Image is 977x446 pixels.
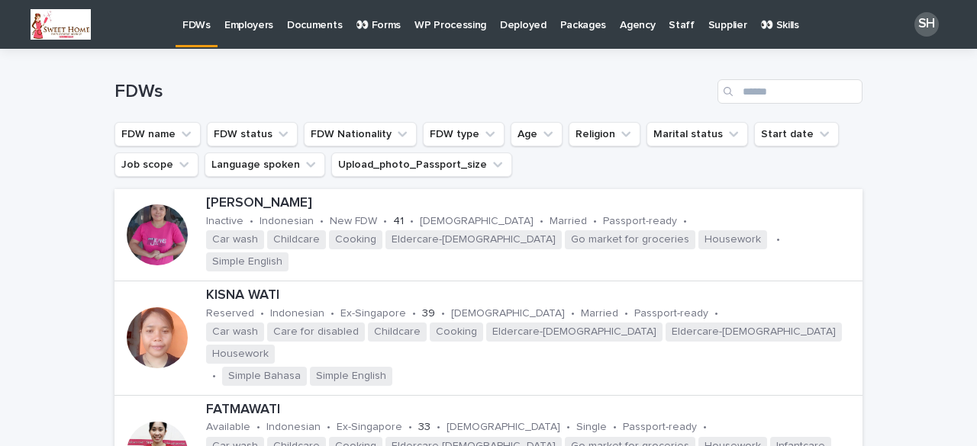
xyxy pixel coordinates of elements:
p: Passport-ready [603,215,677,228]
p: • [331,307,334,320]
input: Search [717,79,863,104]
p: Married [581,307,618,320]
p: • [327,421,331,434]
p: [PERSON_NAME] [206,195,856,212]
span: Car wash [206,230,264,249]
p: • [566,421,570,434]
p: FATMAWATI [206,402,856,419]
p: Ex-Singapore [337,421,402,434]
span: Care for disabled [267,322,365,342]
span: Car wash [206,322,264,342]
span: Eldercare-[DEMOGRAPHIC_DATA] [385,230,562,249]
p: • [776,233,780,246]
p: 33 [418,421,430,434]
p: • [256,421,260,434]
span: Simple Bahasa [222,367,307,386]
p: Indonesian [260,215,314,228]
span: Childcare [267,230,326,249]
p: • [571,307,575,320]
button: Religion [569,122,640,146]
p: • [408,421,412,434]
p: Indonesian [270,307,324,320]
p: Passport-ready [623,421,697,434]
button: FDW name [114,122,201,146]
p: • [260,307,264,320]
p: • [250,215,253,228]
p: • [412,307,416,320]
p: • [683,215,687,228]
button: Language spoken [205,152,325,177]
p: [DEMOGRAPHIC_DATA] [451,307,565,320]
a: [PERSON_NAME]Inactive•Indonesian•New FDW•41•[DEMOGRAPHIC_DATA]•Married•Passport-ready•Car washChi... [114,189,863,281]
p: Indonesian [266,421,321,434]
p: 41 [393,215,404,228]
span: Go market for groceries [565,230,695,249]
p: • [540,215,543,228]
p: Married [550,215,587,228]
p: 39 [422,307,435,320]
p: Ex-Singapore [340,307,406,320]
button: FDW status [207,122,298,146]
button: Marital status [646,122,748,146]
span: Cooking [430,322,483,342]
button: Job scope [114,152,198,177]
span: Childcare [368,322,427,342]
span: Simple English [310,367,392,386]
p: • [624,307,628,320]
p: • [410,215,414,228]
span: Housework [698,230,767,249]
p: • [714,307,718,320]
p: Reserved [206,307,254,320]
span: Housework [206,345,275,364]
p: [DEMOGRAPHIC_DATA] [447,421,560,434]
div: SH [914,12,939,37]
p: • [613,421,617,434]
img: Aizv3ynXGKgzFp6Oa_4E5YoQlrQb3wavfMe1iHIYfKI [31,9,91,40]
p: Available [206,421,250,434]
p: Passport-ready [634,307,708,320]
span: Simple English [206,252,289,271]
p: • [703,421,707,434]
p: • [212,370,216,383]
p: • [437,421,440,434]
h1: FDWs [114,81,711,103]
button: FDW Nationality [304,122,417,146]
p: Inactive [206,215,243,228]
span: Cooking [329,230,382,249]
p: • [441,307,445,320]
span: Eldercare-[DEMOGRAPHIC_DATA] [666,322,842,342]
button: FDW type [423,122,505,146]
span: Eldercare-[DEMOGRAPHIC_DATA] [486,322,663,342]
p: KISNA WATI [206,287,856,304]
p: Single [576,421,607,434]
button: Upload_photo_Passport_size [331,152,512,177]
a: KISNA WATIReserved•Indonesian•Ex-Singapore•39•[DEMOGRAPHIC_DATA]•Married•Passport-ready•Car washC... [114,281,863,396]
p: [DEMOGRAPHIC_DATA] [420,215,534,228]
button: Start date [754,122,839,146]
p: • [383,215,387,228]
p: New FDW [330,215,377,228]
button: Age [511,122,563,146]
p: • [320,215,324,228]
p: • [593,215,597,228]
